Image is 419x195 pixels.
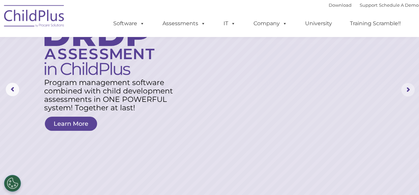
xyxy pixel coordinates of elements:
button: Cookies Settings [4,175,21,192]
a: University [298,17,339,30]
a: Assessments [156,17,212,30]
img: ChildPlus by Procare Solutions [1,0,68,34]
a: Support [360,2,378,8]
span: Last name [94,44,114,49]
img: DRDP Assessment in ChildPlus [44,22,154,75]
span: Phone number [94,72,122,77]
a: Training Scramble!! [343,17,408,30]
a: IT [217,17,242,30]
a: Learn More [45,117,97,131]
a: Software [107,17,151,30]
a: Download [329,2,352,8]
rs-layer: Program management software combined with child development assessments in ONE POWERFUL system! T... [44,78,178,112]
font: | [329,2,419,8]
a: Company [247,17,294,30]
a: Schedule A Demo [379,2,419,8]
